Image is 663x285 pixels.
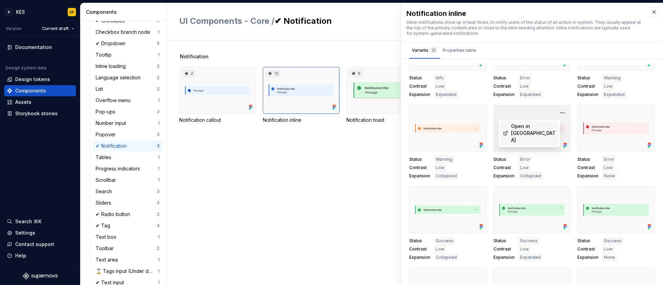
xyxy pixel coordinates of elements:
div: 2 [157,63,160,69]
span: None [604,255,615,260]
a: Sliders2 [93,197,162,208]
span: Status [409,238,430,244]
div: SP [69,9,74,15]
div: 12 [266,70,280,77]
span: Low [436,83,444,89]
div: Tables [96,154,114,161]
a: Popover3 [93,129,162,140]
div: Popover [96,131,118,138]
div: ✔ Tag [96,222,113,229]
div: Scrollbar [96,177,119,184]
div: 1 [158,29,160,35]
span: Expansion [493,255,515,260]
a: Documentation [4,42,76,53]
div: ✔ Radio button [96,211,133,218]
div: 2 [157,212,160,217]
span: Low [604,165,613,170]
div: Search ⌘K [15,218,41,225]
div: 5 [157,41,160,46]
div: Notification inline [263,117,339,124]
a: ✔ Tag4 [93,220,162,231]
span: Expansion [409,92,430,97]
a: List2 [93,83,162,95]
span: Low [436,165,444,170]
div: 6 [349,70,362,77]
div: Overflow menu [96,97,133,104]
a: Search3 [93,186,162,197]
span: UI Components - Core / [179,16,275,26]
span: Low [520,83,529,89]
span: Status [577,75,598,81]
span: Collapsed [520,173,541,179]
span: Contrast [409,165,430,170]
span: Success [436,238,453,244]
div: Contact support [15,241,54,248]
div: Notification callout [179,117,256,124]
div: Components [15,87,46,94]
div: Language selection [96,74,143,81]
span: Status [493,157,515,162]
a: ⌛ Tags input (Under development)1 [93,266,162,277]
div: Design system data [6,65,46,71]
span: Low [604,246,613,252]
div: 12Notification inline [263,67,339,124]
a: Open in [GEOGRAPHIC_DATA] [500,121,559,146]
div: K [5,8,13,16]
div: Notification inline [406,9,642,18]
button: Help [4,250,76,261]
div: 2 [157,246,160,251]
span: Status [409,157,430,162]
span: Expansion [409,173,430,179]
a: Tooltip1 [93,49,162,60]
div: Open in [GEOGRAPHIC_DATA] [511,123,556,144]
a: Checkbox branch node1 [93,27,162,38]
div: 1 [158,98,160,103]
span: Warning [436,157,452,162]
span: None [604,173,615,179]
div: 1 [158,257,160,263]
span: Current draft [42,26,69,31]
div: Tooltip [96,51,114,58]
span: Contrast [577,83,598,89]
button: KKESSP [1,4,79,19]
svg: Supernova Logo [23,273,57,279]
div: Number input [96,120,129,127]
div: ✔ Notification [96,142,129,149]
div: 1 [158,177,160,183]
span: Low [604,83,613,89]
a: ✔ Dropdown5 [93,38,162,49]
div: Help [15,252,26,259]
span: Collapsed [436,173,457,179]
div: KES [16,9,25,16]
div: 1 [158,52,160,58]
div: Text box [96,234,119,240]
a: Toolbar2 [93,243,162,254]
div: 4 [157,223,160,228]
a: Text box1 [93,232,162,243]
button: Contact support [4,239,76,250]
span: Contrast [577,165,598,170]
button: Current draft [39,24,77,33]
span: Contrast [493,246,515,252]
span: Success [604,238,622,244]
div: Components [86,9,164,16]
span: Contrast [493,165,515,170]
div: Search [96,188,115,195]
a: ✔ Notification3 [93,140,162,151]
span: Expanded [520,255,541,260]
div: 3 [157,189,160,194]
a: Storybook stories [4,108,76,119]
a: Text area1 [93,254,162,265]
a: Progress indicators1 [93,163,162,174]
a: Tables1 [93,152,162,163]
div: Notification toast [346,117,423,124]
div: Documentation [15,44,52,51]
div: Text area [96,256,121,263]
div: 3 [157,132,160,137]
span: Collapsed [436,255,457,260]
a: Number input1 [93,118,162,129]
h2: ✔ Notification [179,16,552,27]
a: Language selection2 [93,72,162,83]
span: Expanded [520,92,541,97]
